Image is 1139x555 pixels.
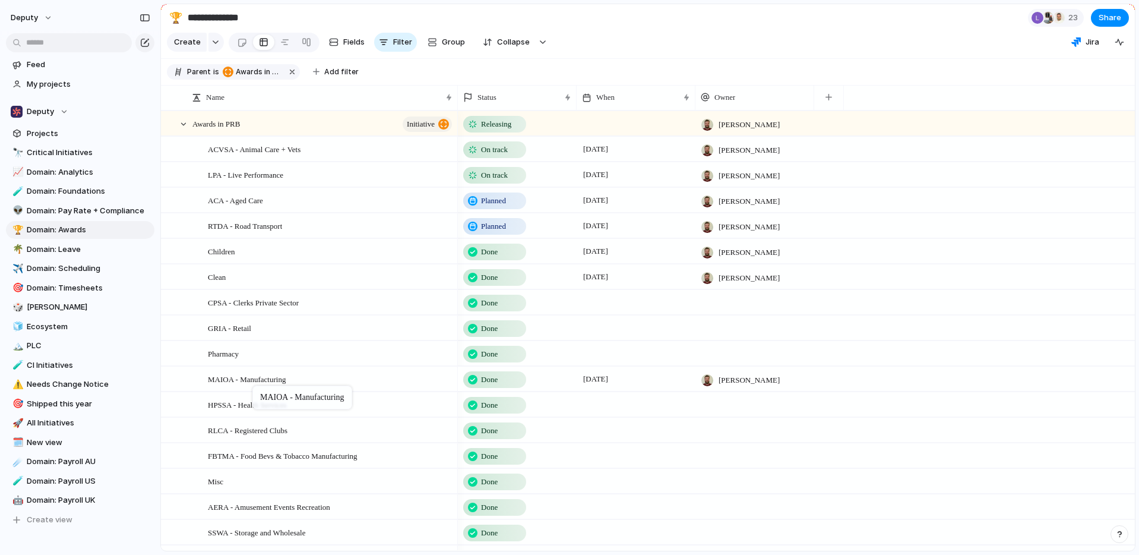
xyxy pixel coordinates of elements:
[11,12,38,24] span: deputy
[580,372,611,386] span: [DATE]
[1091,9,1129,27] button: Share
[1086,36,1099,48] span: Jira
[12,320,21,333] div: 🧊
[580,270,611,284] span: [DATE]
[6,395,154,413] div: 🎯Shipped this year
[11,379,23,390] button: ⚠️
[27,282,150,294] span: Domain: Timesheets
[27,437,150,449] span: New view
[220,65,284,78] button: Awards in PRB
[580,244,611,258] span: [DATE]
[11,456,23,468] button: ☄️
[12,242,21,256] div: 🌴
[208,295,299,309] span: CPSA - Clerks Private Sector
[324,67,359,77] span: Add filter
[208,193,263,207] span: ACA - Aged Care
[442,36,465,48] span: Group
[11,166,23,178] button: 📈
[192,116,240,130] span: Awards in PRB
[324,33,369,52] button: Fields
[27,106,54,118] span: Deputy
[6,241,154,258] a: 🌴Domain: Leave
[481,323,498,335] span: Done
[422,33,471,52] button: Group
[719,247,780,258] span: [PERSON_NAME]
[719,119,780,131] span: [PERSON_NAME]
[6,125,154,143] a: Projects
[6,202,154,220] a: 👽Domain: Pay Rate + Compliance
[166,8,185,27] button: 🏆
[211,65,222,78] button: is
[343,36,365,48] span: Fields
[6,163,154,181] a: 📈Domain: Analytics
[12,417,21,430] div: 🚀
[481,144,508,156] span: On track
[407,116,435,133] span: initiative
[208,168,283,181] span: LPA - Live Performance
[213,67,219,77] span: is
[12,378,21,392] div: ⚠️
[6,376,154,393] a: ⚠️Needs Change Notice
[374,33,417,52] button: Filter
[12,281,21,295] div: 🎯
[11,185,23,197] button: 🧪
[27,494,150,506] span: Domain: Payroll UK
[481,272,498,283] span: Done
[714,92,735,103] span: Owner
[481,348,498,360] span: Done
[27,78,150,90] span: My projects
[6,511,154,529] button: Create view
[6,434,154,452] div: 🗓️New view
[208,449,357,462] span: FBTMA - Food Bevs & Tobacco Manufacturing
[174,36,201,48] span: Create
[580,142,611,156] span: [DATE]
[6,318,154,336] a: 🧊Ecosystem
[236,67,282,77] span: Awards in PRB
[208,500,330,513] span: AERA - Amusement Events Recreation
[6,260,154,277] a: ✈️Domain: Scheduling
[719,374,780,386] span: [PERSON_NAME]
[6,491,154,509] a: 🤖Domain: Payroll UK
[6,56,154,74] a: Feed
[12,165,21,179] div: 📈
[27,147,150,159] span: Critical Initiatives
[12,146,21,160] div: 🔭
[481,169,508,181] span: On track
[481,374,498,386] span: Done
[208,142,300,156] span: ACVSA - Animal Care + Vets
[208,525,305,539] span: SSWA - Storage and Wholesale
[481,220,506,232] span: Planned
[27,263,150,275] span: Domain: Scheduling
[481,246,498,258] span: Done
[208,321,251,335] span: GRIA - Retail
[27,59,150,71] span: Feed
[11,282,23,294] button: 🎯
[12,358,21,372] div: 🧪
[208,474,223,488] span: Misc
[481,502,498,513] span: Done
[12,223,21,237] div: 🏆
[6,221,154,239] a: 🏆Domain: Awards
[11,205,23,217] button: 👽
[6,453,154,471] div: ☄️Domain: Payroll AU
[306,64,366,80] button: Add filter
[11,494,23,506] button: 🤖
[1068,12,1081,24] span: 23
[27,417,150,429] span: All Initiatives
[6,182,154,200] div: 🧪Domain: Foundations
[12,494,21,507] div: 🤖
[476,33,536,52] button: Collapse
[223,67,282,77] span: Awards in PRB
[27,224,150,236] span: Domain: Awards
[208,346,239,360] span: Pharmacy
[208,423,287,437] span: RLCA - Registered Clubs
[481,399,498,411] span: Done
[719,272,780,284] span: [PERSON_NAME]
